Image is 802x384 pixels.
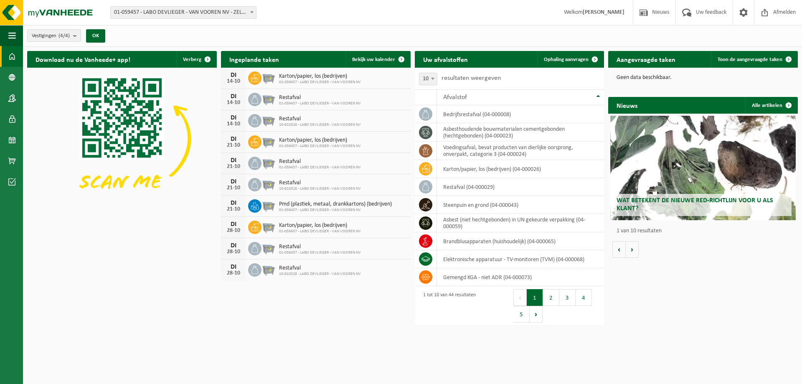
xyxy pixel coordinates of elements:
span: Restafval [279,94,361,101]
span: Restafval [279,158,361,165]
strong: [PERSON_NAME] [583,9,624,15]
img: WB-2500-GAL-GY-01 [261,134,276,148]
h2: Aangevraagde taken [608,51,684,67]
count: (4/4) [58,33,70,38]
span: Vestigingen [32,30,70,42]
span: 10-810328 - LABO DEVLIEGER - VAN VOOREN NV [279,272,361,277]
span: Restafval [279,244,361,250]
span: 10 [419,73,437,85]
td: karton/papier, los (bedrijven) (04-000026) [437,160,604,178]
img: WB-2500-GAL-GY-01 [261,241,276,255]
span: 01-059457 - LABO DEVLIEGER - VAN VOOREN NV [279,229,361,234]
span: Pmd (plastiek, metaal, drankkartons) (bedrijven) [279,201,392,208]
div: 14-10 [225,121,242,127]
span: Restafval [279,265,361,272]
div: 21-10 [225,185,242,191]
span: 01-059457 - LABO DEVLIEGER - VAN VOOREN NV - ZELZATE [111,7,256,18]
div: 1 tot 10 van 44 resultaten [419,288,476,323]
button: Volgende [626,241,639,258]
p: Geen data beschikbaar. [617,75,789,81]
button: Previous [513,289,527,306]
div: 21-10 [225,206,242,212]
button: Vorige [612,241,626,258]
td: bedrijfsrestafval (04-000008) [437,105,604,123]
button: 1 [527,289,543,306]
img: WB-2500-GAL-GY-01 [261,177,276,191]
h2: Nieuws [608,97,646,113]
td: steenpuin en grond (04-000043) [437,196,604,214]
button: Next [530,306,543,323]
span: Karton/papier, los (bedrijven) [279,222,361,229]
span: 01-059457 - LABO DEVLIEGER - VAN VOOREN NV [279,208,392,213]
span: Ophaling aanvragen [544,57,589,62]
button: 2 [543,289,559,306]
td: restafval (04-000029) [437,178,604,196]
span: Wat betekent de nieuwe RED-richtlijn voor u als klant? [617,197,773,212]
div: DI [225,178,242,185]
span: 01-059457 - LABO DEVLIEGER - VAN VOOREN NV [279,80,361,85]
div: DI [225,136,242,142]
span: Afvalstof [443,94,467,101]
div: DI [225,72,242,79]
a: Bekijk uw kalender [345,51,410,68]
span: Toon de aangevraagde taken [718,57,782,62]
div: DI [225,93,242,100]
a: Ophaling aanvragen [537,51,603,68]
p: 1 van 10 resultaten [617,228,794,234]
div: DI [225,221,242,228]
td: voedingsafval, bevat producten van dierlijke oorsprong, onverpakt, categorie 3 (04-000024) [437,142,604,160]
span: 01-059457 - LABO DEVLIEGER - VAN VOOREN NV [279,165,361,170]
button: 3 [559,289,576,306]
a: Wat betekent de nieuwe RED-richtlijn voor u als klant? [610,116,796,220]
img: WB-2500-GAL-GY-01 [261,113,276,127]
span: Verberg [183,57,201,62]
div: 14-10 [225,100,242,106]
div: 21-10 [225,142,242,148]
div: 28-10 [225,249,242,255]
div: DI [225,200,242,206]
td: gemengd KGA - niet ADR (04-000073) [437,268,604,286]
h2: Uw afvalstoffen [415,51,476,67]
td: asbest (niet hechtgebonden) in UN gekeurde verpakking (04-000059) [437,214,604,232]
span: Restafval [279,180,361,186]
div: 28-10 [225,270,242,276]
div: 14-10 [225,79,242,84]
span: 10-810328 - LABO DEVLIEGER - VAN VOOREN NV [279,122,361,127]
span: Restafval [279,116,361,122]
td: asbesthoudende bouwmaterialen cementgebonden (hechtgebonden) (04-000023) [437,123,604,142]
div: DI [225,157,242,164]
button: Verberg [176,51,216,68]
span: 01-059457 - LABO DEVLIEGER - VAN VOOREN NV [279,144,361,149]
td: brandblusapparaten (huishoudelijk) (04-000065) [437,232,604,250]
h2: Ingeplande taken [221,51,287,67]
span: Karton/papier, los (bedrijven) [279,73,361,80]
span: 01-059457 - LABO DEVLIEGER - VAN VOOREN NV [279,250,361,255]
div: DI [225,242,242,249]
button: OK [86,29,105,43]
div: 21-10 [225,164,242,170]
span: 01-059457 - LABO DEVLIEGER - VAN VOOREN NV [279,101,361,106]
img: WB-2500-GAL-GY-01 [261,92,276,106]
span: 10-810328 - LABO DEVLIEGER - VAN VOOREN NV [279,186,361,191]
img: Download de VHEPlus App [27,68,217,210]
button: Vestigingen(4/4) [27,29,81,42]
img: WB-2500-GAL-GY-01 [261,262,276,276]
span: 01-059457 - LABO DEVLIEGER - VAN VOOREN NV - ZELZATE [110,6,256,19]
td: elektronische apparatuur - TV-monitoren (TVM) (04-000068) [437,250,604,268]
img: WB-2500-GAL-GY-01 [261,219,276,234]
h2: Download nu de Vanheede+ app! [27,51,139,67]
div: 28-10 [225,228,242,234]
img: WB-2500-GAL-GY-01 [261,155,276,170]
a: Toon de aangevraagde taken [711,51,797,68]
span: Karton/papier, los (bedrijven) [279,137,361,144]
div: DI [225,264,242,270]
img: WB-2500-GAL-GY-01 [261,70,276,84]
img: WB-2500-GAL-GY-01 [261,198,276,212]
span: Bekijk uw kalender [352,57,395,62]
button: 4 [576,289,592,306]
a: Alle artikelen [745,97,797,114]
label: resultaten weergeven [442,75,501,81]
button: 5 [513,306,530,323]
div: DI [225,114,242,121]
